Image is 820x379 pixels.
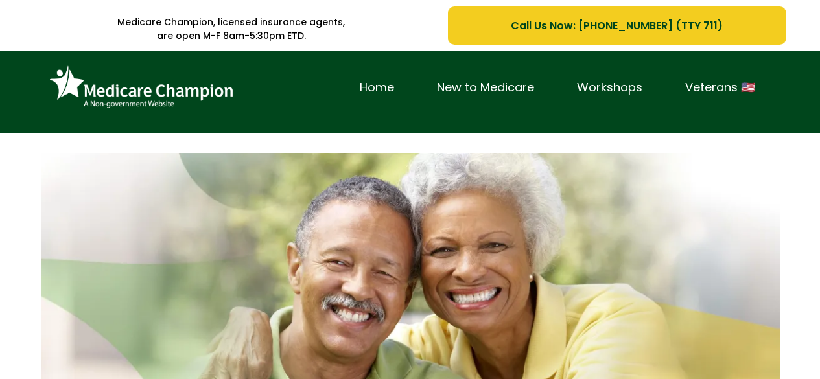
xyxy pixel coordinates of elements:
[34,16,429,29] p: Medicare Champion, licensed insurance agents,
[416,78,556,98] a: New to Medicare
[338,78,416,98] a: Home
[448,6,786,45] a: Call Us Now: 1-833-823-1990 (TTY 711)
[34,29,429,43] p: are open M-F 8am-5:30pm ETD.
[664,78,777,98] a: Veterans 🇺🇸
[556,78,664,98] a: Workshops
[44,61,239,114] img: Brand Logo
[511,17,723,34] span: Call Us Now: [PHONE_NUMBER] (TTY 711)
